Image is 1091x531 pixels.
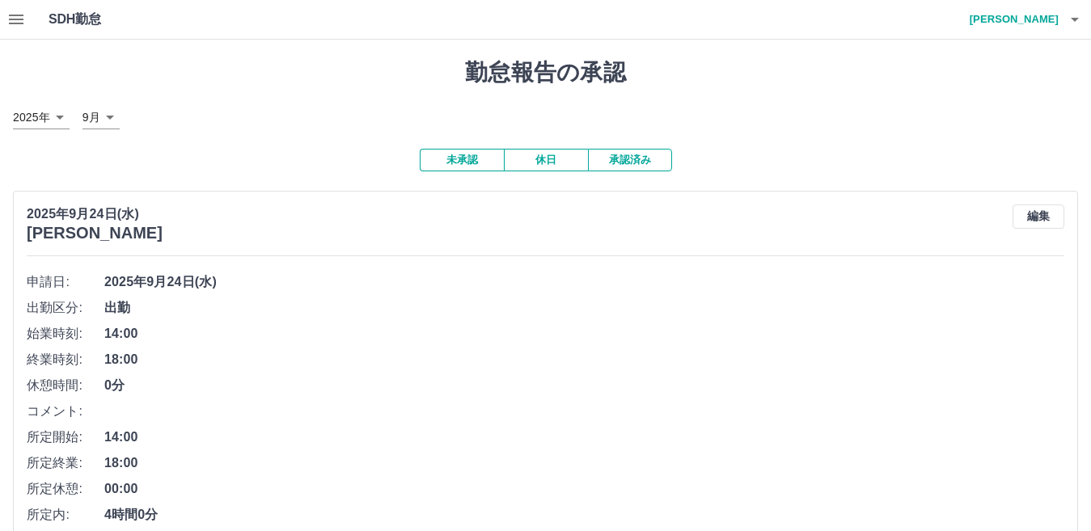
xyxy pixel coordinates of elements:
span: 始業時刻: [27,324,104,343]
div: 9月 [82,106,120,129]
h1: 勤怠報告の承認 [13,59,1078,86]
span: 出勤区分: [27,298,104,318]
span: 14:00 [104,428,1064,447]
h3: [PERSON_NAME] [27,224,163,242]
span: コメント: [27,402,104,421]
button: 休日 [504,149,588,171]
p: 2025年9月24日(水) [27,204,163,224]
span: 2025年9月24日(水) [104,272,1064,292]
span: 終業時刻: [27,350,104,369]
span: 14:00 [104,324,1064,343]
span: 所定内: [27,505,104,525]
span: 18:00 [104,350,1064,369]
span: 申請日: [27,272,104,292]
span: 所定休憩: [27,479,104,499]
div: 2025年 [13,106,70,129]
button: 未承認 [420,149,504,171]
span: 休憩時間: [27,376,104,395]
span: 所定開始: [27,428,104,447]
span: 出勤 [104,298,1064,318]
span: 0分 [104,376,1064,395]
button: 編集 [1013,204,1064,229]
span: 18:00 [104,453,1064,473]
span: 4時間0分 [104,505,1064,525]
button: 承認済み [588,149,672,171]
span: 00:00 [104,479,1064,499]
span: 所定終業: [27,453,104,473]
